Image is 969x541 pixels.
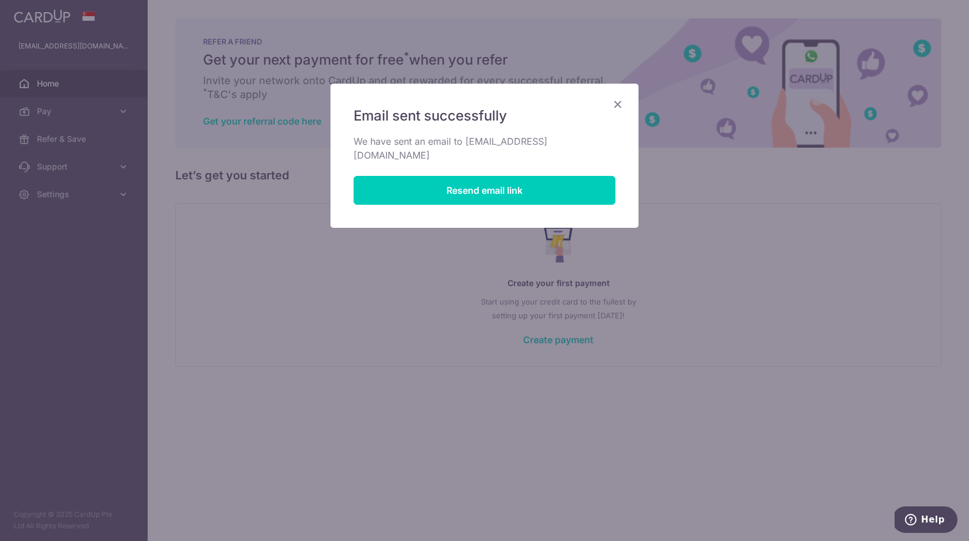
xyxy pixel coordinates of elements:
iframe: Opens a widget where you can find more information [895,506,957,535]
span: Email sent successfully [354,107,507,125]
button: Close [611,97,625,111]
button: Resend email link [354,176,615,205]
p: We have sent an email to [EMAIL_ADDRESS][DOMAIN_NAME] [354,134,615,162]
